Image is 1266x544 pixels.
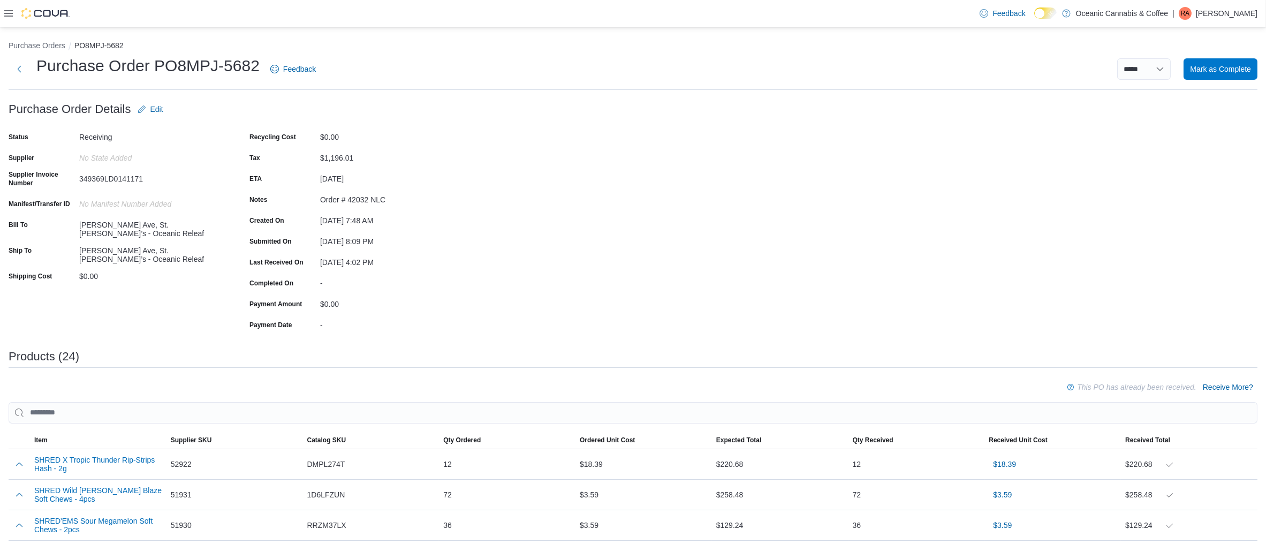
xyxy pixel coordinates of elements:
p: This PO has already been received. [1077,381,1196,394]
button: $3.59 [989,484,1016,505]
h3: Products (24) [9,350,79,363]
span: Mark as Complete [1190,64,1251,74]
span: 51930 [171,519,192,532]
button: SHRED X Tropic Thunder Rip-Strips Hash - 2g [34,456,162,473]
div: 72 [848,484,985,505]
label: Tax [249,154,260,162]
input: Dark Mode [1034,7,1057,19]
div: [DATE] 7:48 AM [320,212,464,225]
button: Edit [133,99,168,120]
div: No State added [79,149,223,162]
div: 349369LD0141171 [79,170,223,183]
div: [DATE] 8:09 PM [320,233,464,246]
label: ETA [249,175,262,183]
h1: Purchase Order PO8MPJ-5682 [36,55,260,77]
button: Qty Ordered [439,432,575,449]
span: DMPL274T [307,458,345,471]
span: 52922 [171,458,192,471]
div: $3.59 [575,515,712,536]
label: Supplier Invoice Number [9,170,75,187]
button: Receive More? [1199,376,1257,398]
div: Receiving [79,129,223,141]
div: - [320,316,464,329]
span: Catalog SKU [307,436,346,444]
span: 51931 [171,488,192,501]
span: RA [1181,7,1190,20]
div: $18.39 [575,454,712,475]
div: $0.00 [320,296,464,308]
img: Cova [21,8,70,19]
div: 36 [848,515,985,536]
label: Supplier [9,154,34,162]
span: 1D6LFZUN [307,488,345,501]
label: Recycling Cost [249,133,296,141]
span: $18.39 [993,459,1016,470]
p: [PERSON_NAME] [1196,7,1257,20]
button: PO8MPJ-5682 [74,41,124,50]
span: Expected Total [716,436,761,444]
label: Status [9,133,28,141]
span: Qty Ordered [443,436,481,444]
span: $3.59 [993,489,1012,500]
div: $3.59 [575,484,712,505]
label: Created On [249,216,284,225]
nav: An example of EuiBreadcrumbs [9,40,1257,53]
a: Feedback [975,3,1029,24]
span: Feedback [992,8,1025,19]
label: Last Received On [249,258,304,267]
div: Rhea Acob [1179,7,1192,20]
label: Submitted On [249,237,292,246]
span: Received Total [1125,436,1170,444]
span: Supplier SKU [171,436,212,444]
div: 72 [439,484,575,505]
button: Catalog SKU [303,432,439,449]
button: Supplier SKU [166,432,303,449]
div: 12 [848,454,985,475]
span: RRZM37LX [307,519,346,532]
label: Ship To [9,246,32,255]
label: Bill To [9,221,28,229]
span: Item [34,436,48,444]
div: [DATE] [320,170,464,183]
button: Ordered Unit Cost [575,432,712,449]
span: Edit [150,104,163,115]
button: Received Unit Cost [984,432,1121,449]
div: 12 [439,454,575,475]
button: Next [9,58,30,80]
div: $0.00 [320,129,464,141]
label: Payment Date [249,321,292,329]
button: Expected Total [712,432,848,449]
button: SHRED'EMS Sour Megamelon Soft Chews - 2pcs [34,517,162,534]
button: Item [30,432,166,449]
span: Received Unit Cost [989,436,1047,444]
div: [PERSON_NAME] Ave, St. [PERSON_NAME]’s - Oceanic Releaf [79,216,223,238]
div: $220.68 [712,454,848,475]
h3: Purchase Order Details [9,103,131,116]
label: Manifest/Transfer ID [9,200,70,208]
div: $220.68 [1125,458,1253,471]
span: Ordered Unit Cost [580,436,635,444]
div: $1,196.01 [320,149,464,162]
span: $3.59 [993,520,1012,531]
label: Completed On [249,279,293,288]
div: $129.24 [1125,519,1253,532]
button: SHRED Wild [PERSON_NAME] Blaze Soft Chews - 4pcs [34,486,162,503]
div: [DATE] 4:02 PM [320,254,464,267]
div: Order # 42032 NLC [320,191,464,204]
div: $258.48 [1125,488,1253,501]
div: $258.48 [712,484,848,505]
span: Receive More? [1203,382,1253,392]
div: 36 [439,515,575,536]
div: No Manifest Number added [79,195,223,208]
button: Qty Received [848,432,985,449]
label: Payment Amount [249,300,302,308]
div: $0.00 [79,268,223,281]
span: Qty Received [853,436,893,444]
span: Feedback [283,64,316,74]
div: $129.24 [712,515,848,536]
p: | [1172,7,1174,20]
button: Purchase Orders [9,41,65,50]
button: Received Total [1121,432,1257,449]
label: Notes [249,195,267,204]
